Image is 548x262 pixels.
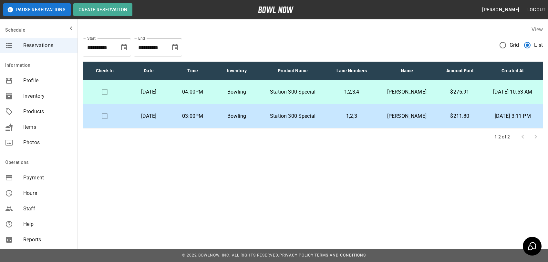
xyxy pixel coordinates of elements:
[480,4,522,16] button: [PERSON_NAME]
[23,205,72,213] span: Staff
[264,88,321,96] p: Station 300 Special
[259,62,326,80] th: Product Name
[73,3,132,16] button: Create Reservation
[332,88,371,96] p: 1,2,3,4
[532,26,543,33] label: View
[132,88,165,96] p: [DATE]
[215,62,259,80] th: Inventory
[534,41,543,49] span: List
[327,62,377,80] th: Lane Numbers
[264,112,321,120] p: Station 300 Special
[23,174,72,182] span: Payment
[23,139,72,146] span: Photos
[482,62,543,80] th: Created At
[23,189,72,197] span: Hours
[220,112,253,120] p: Bowling
[258,6,294,13] img: logo
[23,42,72,49] span: Reservations
[510,41,519,49] span: Grid
[176,88,210,96] p: 04:00PM
[23,123,72,131] span: Items
[23,92,72,100] span: Inventory
[176,112,210,120] p: 03:00PM
[382,88,432,96] p: [PERSON_NAME]
[315,253,366,257] a: Terms and Conditions
[3,3,71,16] button: Pause Reservations
[132,112,165,120] p: [DATE]
[382,112,432,120] p: [PERSON_NAME]
[525,4,548,16] button: Logout
[494,134,510,140] p: 1-2 of 2
[488,88,538,96] p: [DATE] 10:53 AM
[442,112,478,120] p: $211.80
[23,236,72,244] span: Reports
[442,88,478,96] p: $275.91
[23,108,72,116] span: Products
[169,41,181,54] button: Choose date, selected date is Oct 20, 2025
[437,62,483,80] th: Amount Paid
[118,41,130,54] button: Choose date, selected date is Sep 20, 2025
[332,112,371,120] p: 1,2,3
[488,112,538,120] p: [DATE] 3:11 PM
[23,220,72,228] span: Help
[220,88,253,96] p: Bowling
[23,77,72,85] span: Profile
[182,253,279,257] span: © 2022 BowlNow, Inc. All Rights Reserved.
[83,62,127,80] th: Check In
[171,62,215,80] th: Time
[377,62,437,80] th: Name
[127,62,171,80] th: Date
[279,253,314,257] a: Privacy Policy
